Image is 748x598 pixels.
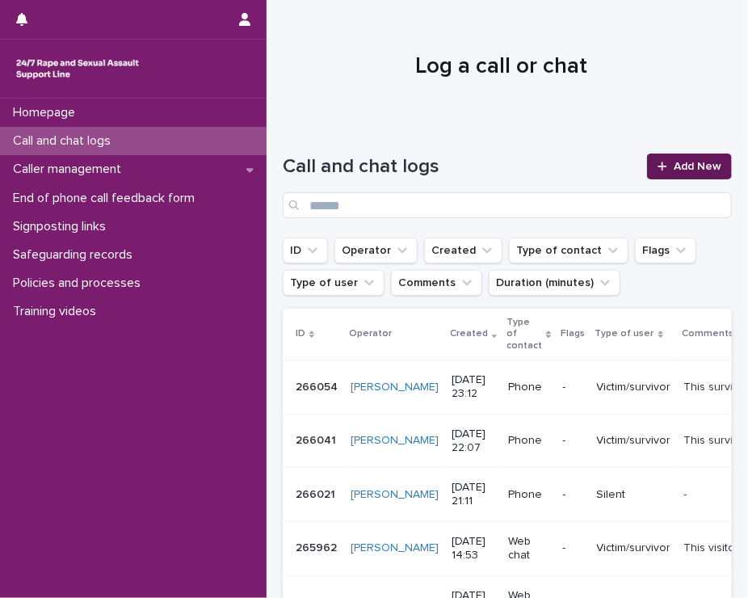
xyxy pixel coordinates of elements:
p: 266041 [296,431,339,448]
p: ID [296,325,305,343]
button: Type of user [283,270,385,296]
p: - [563,381,584,394]
button: Comments [391,270,482,296]
p: Phone [508,381,549,394]
p: Caller management [6,162,134,177]
p: Comments [683,325,734,343]
p: Type of user [595,325,654,343]
a: Add New [647,154,732,179]
p: Web chat [508,535,549,562]
p: Victim/survivor [597,541,671,555]
p: Phone [508,434,549,448]
p: Phone [508,488,549,502]
p: Policies and processes [6,276,153,291]
p: [DATE] 14:53 [452,535,495,562]
p: Flags [561,325,586,343]
p: - [563,541,584,555]
p: 266054 [296,377,341,394]
a: [PERSON_NAME] [351,434,439,448]
p: 265962 [296,538,340,555]
p: Type of contact [506,314,542,355]
span: Add New [674,161,721,172]
p: Created [450,325,488,343]
a: [PERSON_NAME] [351,381,439,394]
button: Operator [334,238,418,263]
a: [PERSON_NAME] [351,488,439,502]
p: Signposting links [6,219,119,234]
img: rhQMoQhaT3yELyF149Cw [13,53,142,85]
p: Homepage [6,105,88,120]
p: Call and chat logs [6,133,124,149]
p: - [563,434,584,448]
button: Type of contact [509,238,628,263]
p: End of phone call feedback form [6,191,208,206]
p: Silent [597,488,671,502]
p: Victim/survivor [597,381,671,394]
p: [DATE] 21:11 [452,481,495,508]
h1: Log a call or chat [283,53,720,81]
p: - [563,488,584,502]
button: Created [424,238,502,263]
button: Duration (minutes) [489,270,620,296]
p: Training videos [6,304,109,319]
p: Safeguarding records [6,247,145,263]
input: Search [283,192,732,218]
p: [DATE] 23:12 [452,373,495,401]
button: Flags [635,238,696,263]
p: - [684,485,691,502]
h1: Call and chat logs [283,155,637,179]
p: Operator [349,325,392,343]
button: ID [283,238,328,263]
p: 266021 [296,485,338,502]
p: [DATE] 22:07 [452,427,495,455]
p: Victim/survivor [597,434,671,448]
a: [PERSON_NAME] [351,541,439,555]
